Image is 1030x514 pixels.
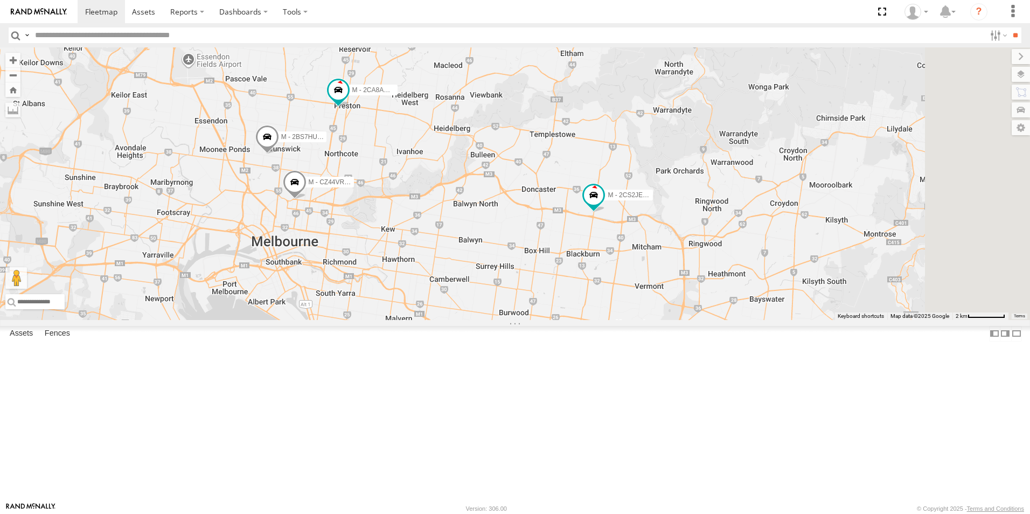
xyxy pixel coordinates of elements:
button: Drag Pegman onto the map to open Street View [5,267,27,289]
a: Terms and Conditions [967,505,1024,512]
button: Zoom out [5,67,20,82]
span: M - 2BS7HU - [PERSON_NAME] [281,133,377,141]
button: Zoom in [5,53,20,67]
button: Map Scale: 2 km per 66 pixels [952,312,1008,320]
label: Search Filter Options [986,27,1009,43]
label: Dock Summary Table to the Right [1000,326,1011,342]
span: M - 2CS2JE - [PERSON_NAME] [608,191,701,199]
label: Measure [5,102,20,117]
div: © Copyright 2025 - [917,505,1024,512]
label: Hide Summary Table [1011,326,1022,342]
a: Visit our Website [6,503,55,514]
img: rand-logo.svg [11,8,67,16]
button: Zoom Home [5,82,20,97]
label: Dock Summary Table to the Left [989,326,1000,342]
label: Fences [39,326,75,341]
button: Keyboard shortcuts [838,312,884,320]
i: ? [970,3,987,20]
div: Tye Clark [901,4,932,20]
label: Search Query [23,27,31,43]
span: Map data ©2025 Google [890,313,949,319]
span: 2 km [956,313,968,319]
div: Version: 306.00 [466,505,507,512]
label: Map Settings [1012,120,1030,135]
span: M - CZ44VR - Suhayl Electrician [309,178,402,186]
label: Assets [4,326,38,341]
span: M - 2CA8AO - Yehya Abou-Eid [352,86,440,94]
a: Terms (opens in new tab) [1014,314,1025,318]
